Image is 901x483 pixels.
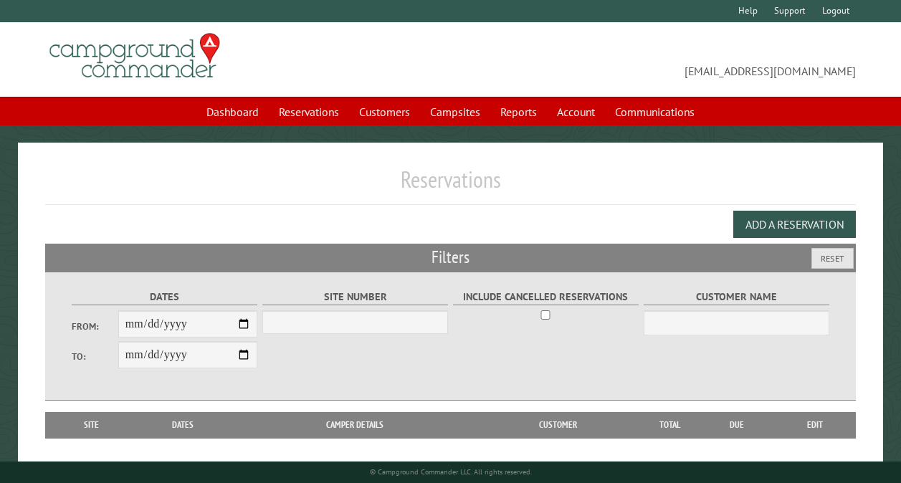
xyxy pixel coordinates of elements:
[644,289,829,305] label: Customer Name
[351,98,419,125] a: Customers
[72,289,257,305] label: Dates
[45,244,856,271] h2: Filters
[733,211,856,238] button: Add a Reservation
[451,39,857,80] span: [EMAIL_ADDRESS][DOMAIN_NAME]
[548,98,604,125] a: Account
[699,412,775,438] th: Due
[270,98,348,125] a: Reservations
[642,412,699,438] th: Total
[72,350,118,363] label: To:
[45,28,224,84] img: Campground Commander
[198,98,267,125] a: Dashboard
[52,412,131,438] th: Site
[234,412,475,438] th: Camper Details
[453,289,639,305] label: Include Cancelled Reservations
[72,320,118,333] label: From:
[131,412,234,438] th: Dates
[492,98,545,125] a: Reports
[606,98,703,125] a: Communications
[45,166,856,205] h1: Reservations
[475,412,641,438] th: Customer
[262,289,448,305] label: Site Number
[370,467,532,477] small: © Campground Commander LLC. All rights reserved.
[775,412,857,438] th: Edit
[811,248,854,269] button: Reset
[421,98,489,125] a: Campsites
